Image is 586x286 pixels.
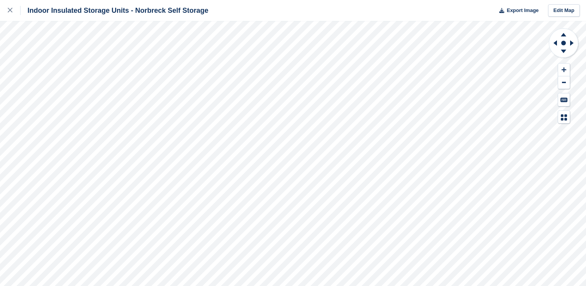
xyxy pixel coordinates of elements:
button: Keyboard Shortcuts [558,93,570,106]
button: Zoom Out [558,76,570,89]
span: Export Image [507,7,538,14]
a: Edit Map [548,4,580,17]
button: Map Legend [558,111,570,124]
div: Indoor Insulated Storage Units - Norbreck Self Storage [21,6,208,15]
button: Zoom In [558,64,570,76]
button: Export Image [495,4,539,17]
